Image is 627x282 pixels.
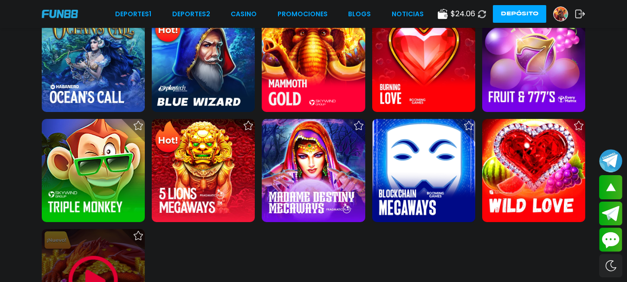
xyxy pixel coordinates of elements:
[278,9,328,19] a: Promociones
[152,119,255,222] img: 5 Lions Megaways
[262,9,365,112] img: Mammoth Gold
[554,7,568,21] img: Avatar
[231,9,257,19] a: CASINO
[42,10,78,18] img: Company Logo
[152,9,255,112] img: Blue Wizard / FIREBLAZE
[348,9,371,19] a: BLOGS
[262,119,365,222] img: Madame Destiny Megaways
[392,9,424,19] a: NOTICIAS
[553,7,575,21] a: Avatar
[599,175,622,199] button: scroll up
[599,228,622,252] button: Contact customer service
[372,9,475,112] img: Burning Love
[153,120,183,156] img: Hot
[115,9,151,19] a: Deportes1
[42,119,145,222] img: Triple Monkey
[493,5,546,23] button: Depósito
[599,254,622,277] div: Switch theme
[372,119,475,222] img: Blockchain Megaways
[482,119,585,222] img: Wild Love
[172,9,210,19] a: Deportes2
[599,202,622,226] button: Join telegram
[599,149,622,173] button: Join telegram channel
[451,8,475,20] span: $ 24.06
[482,9,585,112] img: Fruits & 777's
[42,9,145,112] img: Ocean's Call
